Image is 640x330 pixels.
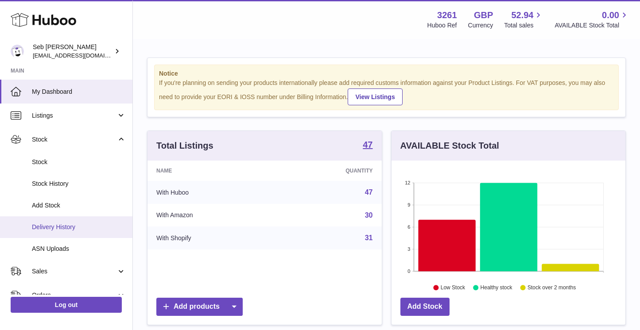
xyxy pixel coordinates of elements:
[32,158,126,166] span: Stock
[440,284,465,291] text: Low Stock
[11,45,24,58] img: ecom@bravefoods.co.uk
[474,9,493,21] strong: GBP
[33,43,112,60] div: Seb [PERSON_NAME]
[32,201,126,210] span: Add Stock
[32,267,116,276] span: Sales
[159,79,614,105] div: If you're planning on sending your products internationally please add required customs informati...
[147,204,275,227] td: With Amazon
[147,181,275,204] td: With Huboo
[504,9,543,30] a: 52.94 Total sales
[32,135,116,144] span: Stock
[275,161,381,181] th: Quantity
[400,298,450,316] a: Add Stock
[602,9,619,21] span: 0.00
[32,245,126,253] span: ASN Uploads
[363,140,372,149] strong: 47
[348,88,402,105] a: View Listings
[32,180,126,188] span: Stock History
[407,269,410,274] text: 0
[400,140,499,152] h3: AVAILABLE Stock Total
[407,224,410,230] text: 6
[528,284,576,291] text: Stock over 2 months
[437,9,457,21] strong: 3261
[159,69,614,78] strong: Notice
[405,180,410,185] text: 12
[33,52,130,59] span: [EMAIL_ADDRESS][DOMAIN_NAME]
[555,21,629,30] span: AVAILABLE Stock Total
[32,111,116,120] span: Listings
[147,161,275,181] th: Name
[11,297,122,313] a: Log out
[511,9,533,21] span: 52.94
[147,226,275,249] td: With Shopify
[480,284,512,291] text: Healthy stock
[365,234,373,242] a: 31
[32,223,126,231] span: Delivery History
[407,246,410,252] text: 3
[32,291,116,299] span: Orders
[363,140,372,151] a: 47
[427,21,457,30] div: Huboo Ref
[365,188,373,196] a: 47
[32,88,126,96] span: My Dashboard
[156,298,243,316] a: Add products
[468,21,493,30] div: Currency
[555,9,629,30] a: 0.00 AVAILABLE Stock Total
[156,140,213,152] h3: Total Listings
[407,202,410,207] text: 9
[365,211,373,219] a: 30
[504,21,543,30] span: Total sales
